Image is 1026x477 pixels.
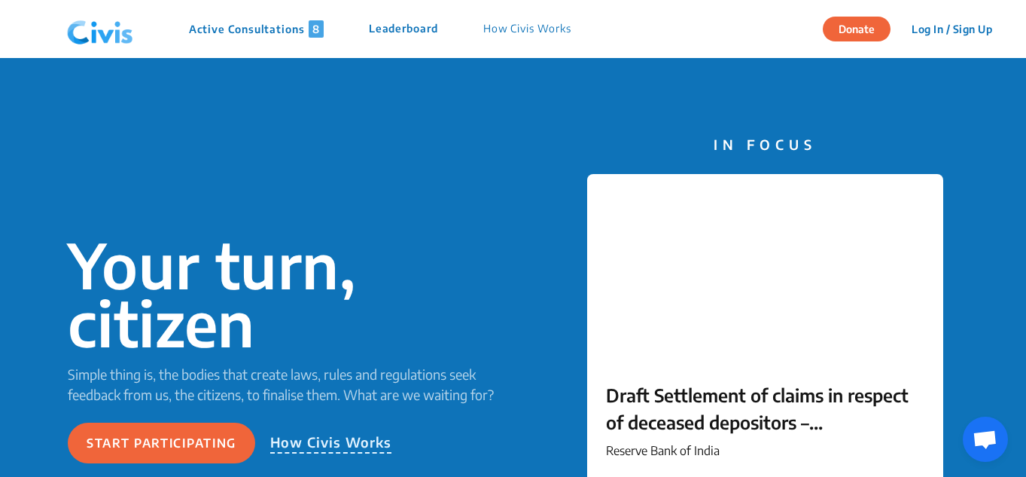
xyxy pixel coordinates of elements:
[606,442,924,460] p: Reserve Bank of India
[68,236,513,352] p: Your turn, citizen
[189,20,324,38] p: Active Consultations
[309,20,324,38] span: 8
[68,364,513,405] p: Simple thing is, the bodies that create laws, rules and regulations seek feedback from us, the ci...
[483,20,571,38] p: How Civis Works
[823,20,902,35] a: Donate
[587,134,943,154] p: IN FOCUS
[963,417,1008,462] a: Open chat
[902,17,1002,41] button: Log In / Sign Up
[68,423,255,463] button: Start participating
[369,20,438,38] p: Leaderboard
[270,432,392,454] p: How Civis Works
[823,17,891,41] button: Donate
[606,381,924,436] p: Draft Settlement of claims in respect of deceased depositors – Simplification of Procedure
[61,7,139,52] img: navlogo.png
